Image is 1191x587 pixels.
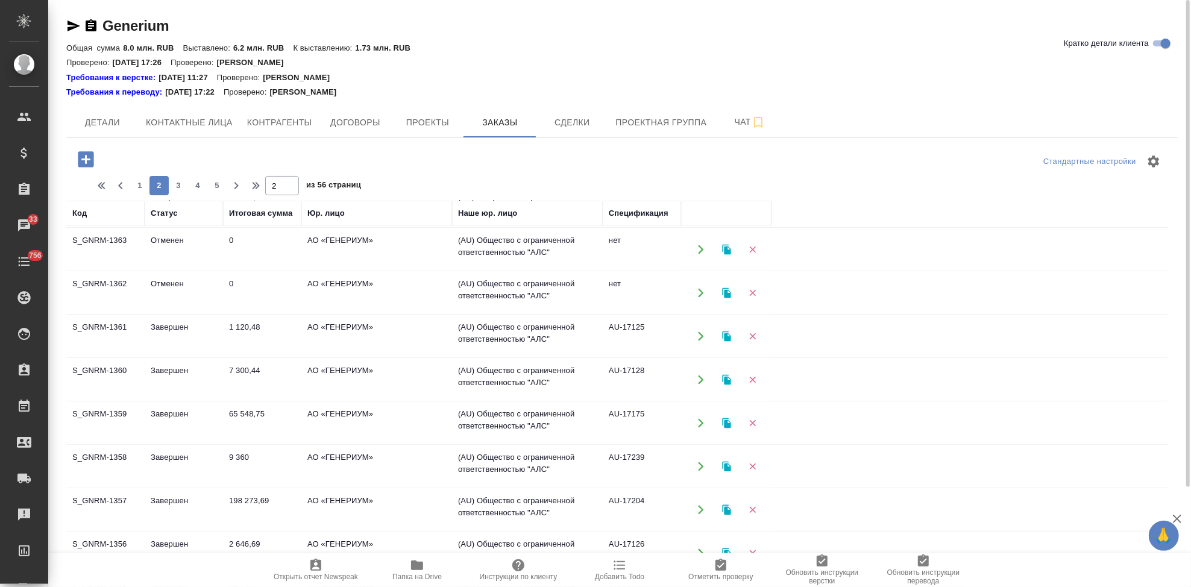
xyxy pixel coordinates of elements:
[223,532,301,574] td: 2 646,69
[102,17,169,34] a: Generium
[458,207,518,219] div: Наше юр. лицо
[223,489,301,531] td: 198 273,69
[66,72,159,84] a: Требования к верстке:
[145,532,223,574] td: Завершен
[740,280,765,305] button: Удалить
[452,315,603,357] td: (AU) Общество с ограниченной ответственностью "АЛС"
[66,72,159,84] div: Нажми, чтобы открыть папку с инструкцией
[146,115,233,130] span: Контактные лица
[66,359,145,401] td: S_GNRM-1360
[145,315,223,357] td: Завершен
[145,228,223,271] td: Отменен
[66,272,145,314] td: S_GNRM-1362
[688,237,713,262] button: Открыть
[247,115,312,130] span: Контрагенты
[66,532,145,574] td: S_GNRM-1356
[188,176,207,195] button: 4
[145,402,223,444] td: Завершен
[1064,37,1149,49] span: Кратко детали клиента
[207,176,227,195] button: 5
[301,402,452,444] td: АО «ГЕНЕРИУМ»
[688,541,713,565] button: Открыть
[3,246,45,277] a: 756
[145,272,223,314] td: Отменен
[880,568,967,585] span: Обновить инструкции перевода
[301,445,452,488] td: АО «ГЕНЕРИУМ»
[480,573,558,581] span: Инструкции по клиенту
[66,58,113,67] p: Проверено:
[130,180,149,192] span: 1
[223,402,301,444] td: 65 548,75
[452,532,603,574] td: (AU) Общество с ограниченной ответственностью "АЛС"
[66,228,145,271] td: S_GNRM-1363
[301,359,452,401] td: АО «ГЕНЕРИУМ»
[471,115,529,130] span: Заказы
[392,573,442,581] span: Папка на Drive
[688,497,713,522] button: Открыть
[355,43,420,52] p: 1.73 млн. RUB
[366,553,468,587] button: Папка на Drive
[169,180,188,192] span: 3
[301,315,452,357] td: АО «ГЕНЕРИУМ»
[188,180,207,192] span: 4
[66,489,145,531] td: S_GNRM-1357
[66,315,145,357] td: S_GNRM-1361
[779,568,866,585] span: Обновить инструкции верстки
[301,272,452,314] td: АО «ГЕНЕРИУМ»
[293,43,355,52] p: К выставлению:
[714,237,739,262] button: Клонировать
[452,359,603,401] td: (AU) Общество с ограниченной ответственностью "АЛС"
[688,454,713,479] button: Открыть
[1154,523,1174,548] span: 🙏
[66,43,123,52] p: Общая сумма
[688,367,713,392] button: Открыть
[66,402,145,444] td: S_GNRM-1359
[603,272,681,314] td: нет
[751,115,765,130] svg: Подписаться
[468,553,569,587] button: Инструкции по клиенту
[169,176,188,195] button: 3
[224,86,270,98] p: Проверено:
[688,410,713,435] button: Открыть
[223,315,301,357] td: 1 120,48
[66,86,165,98] a: Требования к переводу:
[771,553,873,587] button: Обновить инструкции верстки
[269,86,345,98] p: [PERSON_NAME]
[165,86,224,98] p: [DATE] 17:22
[301,532,452,574] td: АО «ГЕНЕРИУМ»
[307,207,345,219] div: Юр. лицо
[714,367,739,392] button: Клонировать
[670,553,771,587] button: Отметить проверку
[306,178,361,195] span: из 56 страниц
[603,532,681,574] td: AU-17126
[223,445,301,488] td: 9 360
[66,445,145,488] td: S_GNRM-1358
[740,237,765,262] button: Удалить
[130,176,149,195] button: 1
[714,280,739,305] button: Клонировать
[223,272,301,314] td: 0
[66,19,81,33] button: Скопировать ссылку для ЯМессенджера
[452,402,603,444] td: (AU) Общество с ограниченной ответственностью "АЛС"
[223,359,301,401] td: 7 300,44
[603,445,681,488] td: AU-17239
[721,115,779,130] span: Чат
[603,402,681,444] td: AU-17175
[714,324,739,348] button: Клонировать
[603,359,681,401] td: AU-17128
[113,58,171,67] p: [DATE] 17:26
[609,207,668,219] div: Спецификация
[688,280,713,305] button: Открыть
[452,272,603,314] td: (AU) Общество с ограниченной ответственностью "АЛС"
[223,228,301,271] td: 0
[603,315,681,357] td: AU-17125
[145,489,223,531] td: Завершен
[603,489,681,531] td: AU-17204
[72,207,87,219] div: Код
[452,228,603,271] td: (AU) Общество с ограниченной ответственностью "АЛС"
[1149,521,1179,551] button: 🙏
[171,58,217,67] p: Проверено:
[217,72,263,84] p: Проверено:
[145,359,223,401] td: Завершен
[873,553,974,587] button: Обновить инструкции перевода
